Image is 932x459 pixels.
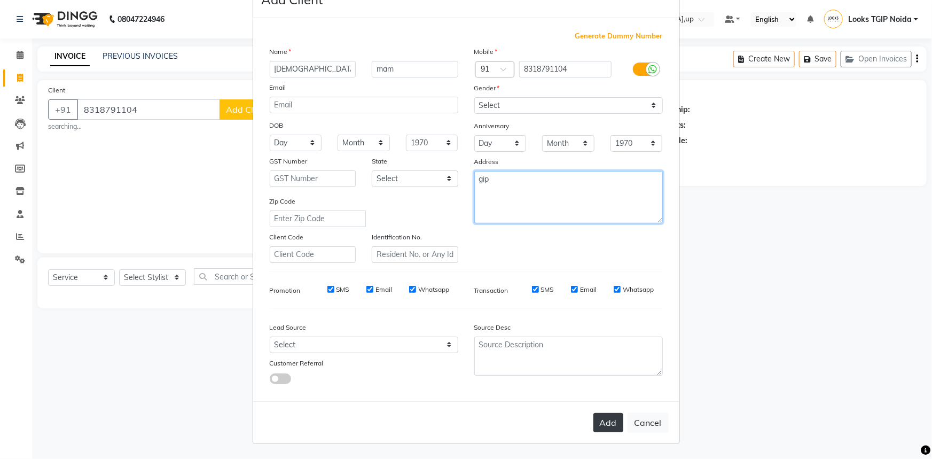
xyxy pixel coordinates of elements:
label: SMS [541,285,554,294]
label: Email [580,285,597,294]
label: Zip Code [270,197,296,206]
label: SMS [336,285,349,294]
label: Lead Source [270,323,307,332]
label: Transaction [474,286,508,295]
label: Whatsapp [418,285,449,294]
input: GST Number [270,170,356,187]
input: Email [270,97,458,113]
input: First Name [270,61,356,77]
button: Add [593,413,623,432]
input: Resident No. or Any Id [372,246,458,263]
label: Anniversary [474,121,510,131]
label: Gender [474,83,500,93]
button: Cancel [628,413,669,433]
label: Customer Referral [270,359,324,368]
label: Email [270,83,286,92]
label: DOB [270,121,284,130]
span: Generate Dummy Number [575,31,663,42]
label: Email [375,285,392,294]
label: Address [474,157,499,167]
label: Name [270,47,292,57]
label: State [372,157,387,166]
input: Last Name [372,61,458,77]
label: Whatsapp [623,285,654,294]
input: Client Code [270,246,356,263]
label: Identification No. [372,232,422,242]
label: Client Code [270,232,304,242]
label: Source Desc [474,323,511,332]
label: Mobile [474,47,498,57]
label: GST Number [270,157,308,166]
input: Enter Zip Code [270,211,366,227]
label: Promotion [270,286,301,295]
input: Mobile [519,61,612,77]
